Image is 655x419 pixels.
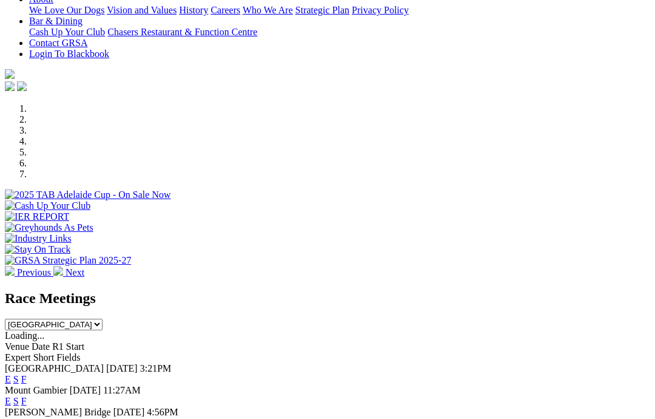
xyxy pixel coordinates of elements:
img: Stay On Track [5,244,70,255]
a: S [13,374,19,384]
span: Fields [56,352,80,363]
a: Who We Are [243,5,293,15]
span: 4:56PM [147,407,178,417]
img: facebook.svg [5,81,15,91]
a: We Love Our Dogs [29,5,104,15]
span: Short [33,352,55,363]
img: twitter.svg [17,81,27,91]
span: [DATE] [70,385,101,395]
img: logo-grsa-white.png [5,69,15,79]
div: About [29,5,650,16]
a: F [21,396,27,406]
a: E [5,374,11,384]
span: Loading... [5,330,44,341]
span: Expert [5,352,31,363]
a: Bar & Dining [29,16,82,26]
h2: Race Meetings [5,290,650,307]
a: F [21,374,27,384]
span: 11:27AM [103,385,141,395]
img: Industry Links [5,233,72,244]
span: Next [65,267,84,278]
a: E [5,396,11,406]
img: chevron-right-pager-white.svg [53,266,63,276]
span: R1 Start [52,341,84,352]
span: Mount Gambier [5,385,67,395]
a: Chasers Restaurant & Function Centre [107,27,257,37]
span: [DATE] [106,363,138,373]
a: Login To Blackbook [29,49,109,59]
img: Cash Up Your Club [5,200,90,211]
div: Bar & Dining [29,27,650,38]
img: GRSA Strategic Plan 2025-27 [5,255,131,266]
img: 2025 TAB Adelaide Cup - On Sale Now [5,189,171,200]
a: History [179,5,208,15]
a: Vision and Values [107,5,176,15]
span: Previous [17,267,51,278]
img: Greyhounds As Pets [5,222,93,233]
a: Cash Up Your Club [29,27,105,37]
a: Strategic Plan [295,5,349,15]
img: chevron-left-pager-white.svg [5,266,15,276]
a: Next [53,267,84,278]
a: Privacy Policy [352,5,409,15]
span: 3:21PM [140,363,172,373]
a: Careers [210,5,240,15]
a: Contact GRSA [29,38,87,48]
span: [PERSON_NAME] Bridge [5,407,111,417]
img: IER REPORT [5,211,69,222]
a: S [13,396,19,406]
span: [DATE] [113,407,145,417]
span: Venue [5,341,29,352]
span: [GEOGRAPHIC_DATA] [5,363,104,373]
a: Previous [5,267,53,278]
span: Date [32,341,50,352]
